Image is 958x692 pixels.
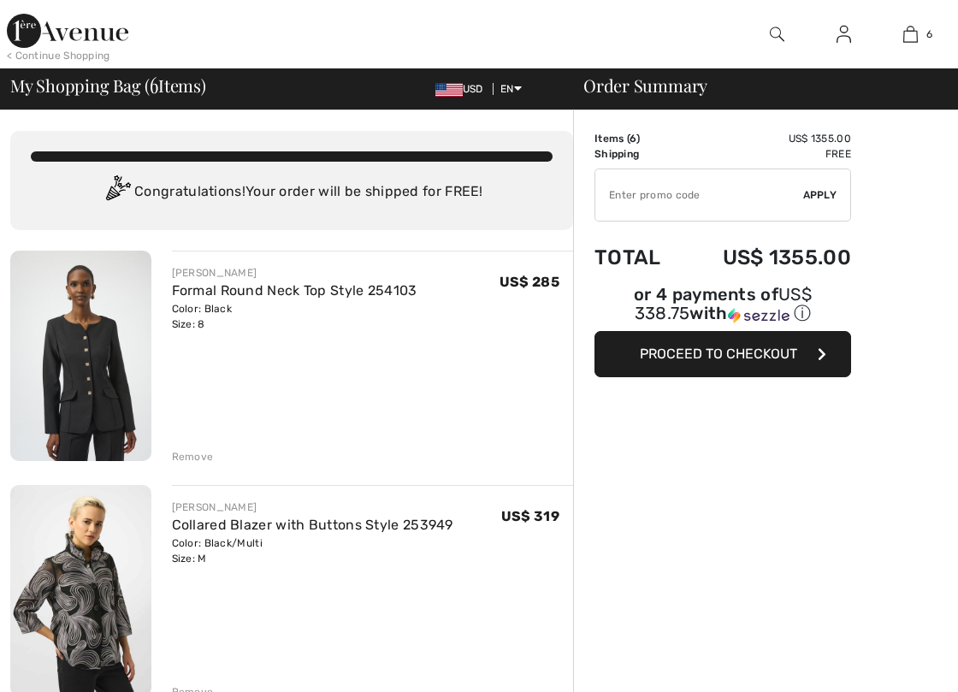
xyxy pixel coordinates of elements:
[10,77,206,94] span: My Shopping Bag ( Items)
[823,24,865,45] a: Sign In
[172,301,417,332] div: Color: Black Size: 8
[7,48,110,63] div: < Continue Shopping
[172,517,453,533] a: Collared Blazer with Buttons Style 253949
[630,133,636,145] span: 6
[172,500,453,515] div: [PERSON_NAME]
[594,131,682,146] td: Items ( )
[100,175,134,210] img: Congratulation2.svg
[682,146,851,162] td: Free
[172,535,453,566] div: Color: Black/Multi Size: M
[878,24,943,44] a: 6
[594,228,682,287] td: Total
[682,228,851,287] td: US$ 1355.00
[594,146,682,162] td: Shipping
[770,24,784,44] img: search the website
[435,83,490,95] span: USD
[728,308,789,323] img: Sezzle
[635,284,812,323] span: US$ 338.75
[501,508,559,524] span: US$ 319
[595,169,803,221] input: Promo code
[7,14,128,48] img: 1ère Avenue
[682,131,851,146] td: US$ 1355.00
[31,175,553,210] div: Congratulations! Your order will be shipped for FREE!
[10,251,151,461] img: Formal Round Neck Top Style 254103
[903,24,918,44] img: My Bag
[594,331,851,377] button: Proceed to Checkout
[594,287,851,331] div: or 4 payments ofUS$ 338.75withSezzle Click to learn more about Sezzle
[150,73,158,95] span: 6
[500,274,559,290] span: US$ 285
[172,449,214,464] div: Remove
[594,287,851,325] div: or 4 payments of with
[563,77,948,94] div: Order Summary
[172,282,417,299] a: Formal Round Neck Top Style 254103
[640,346,797,362] span: Proceed to Checkout
[803,187,837,203] span: Apply
[435,83,463,97] img: US Dollar
[926,27,932,42] span: 6
[500,83,522,95] span: EN
[172,265,417,281] div: [PERSON_NAME]
[837,24,851,44] img: My Info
